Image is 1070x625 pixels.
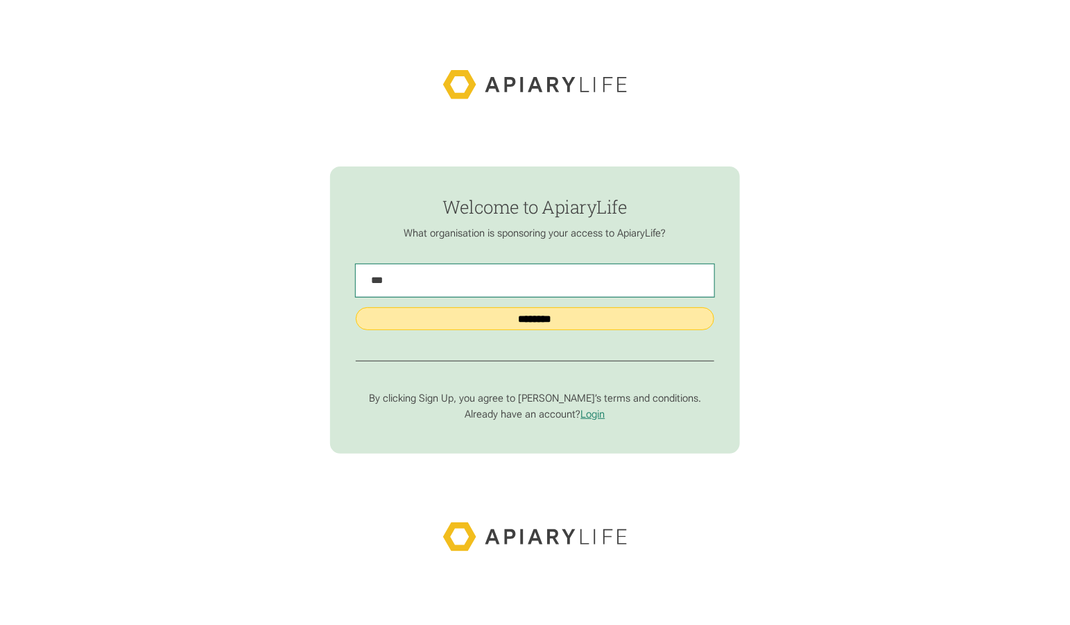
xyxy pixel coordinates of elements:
form: find-employer [330,166,739,454]
p: Already have an account? [356,408,714,420]
h1: Welcome to ApiaryLife [356,197,714,216]
a: Login [581,408,605,420]
p: By clicking Sign Up, you agree to [PERSON_NAME]’s terms and conditions. [356,392,714,404]
p: What organisation is sponsoring your access to ApiaryLife? [356,227,714,239]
